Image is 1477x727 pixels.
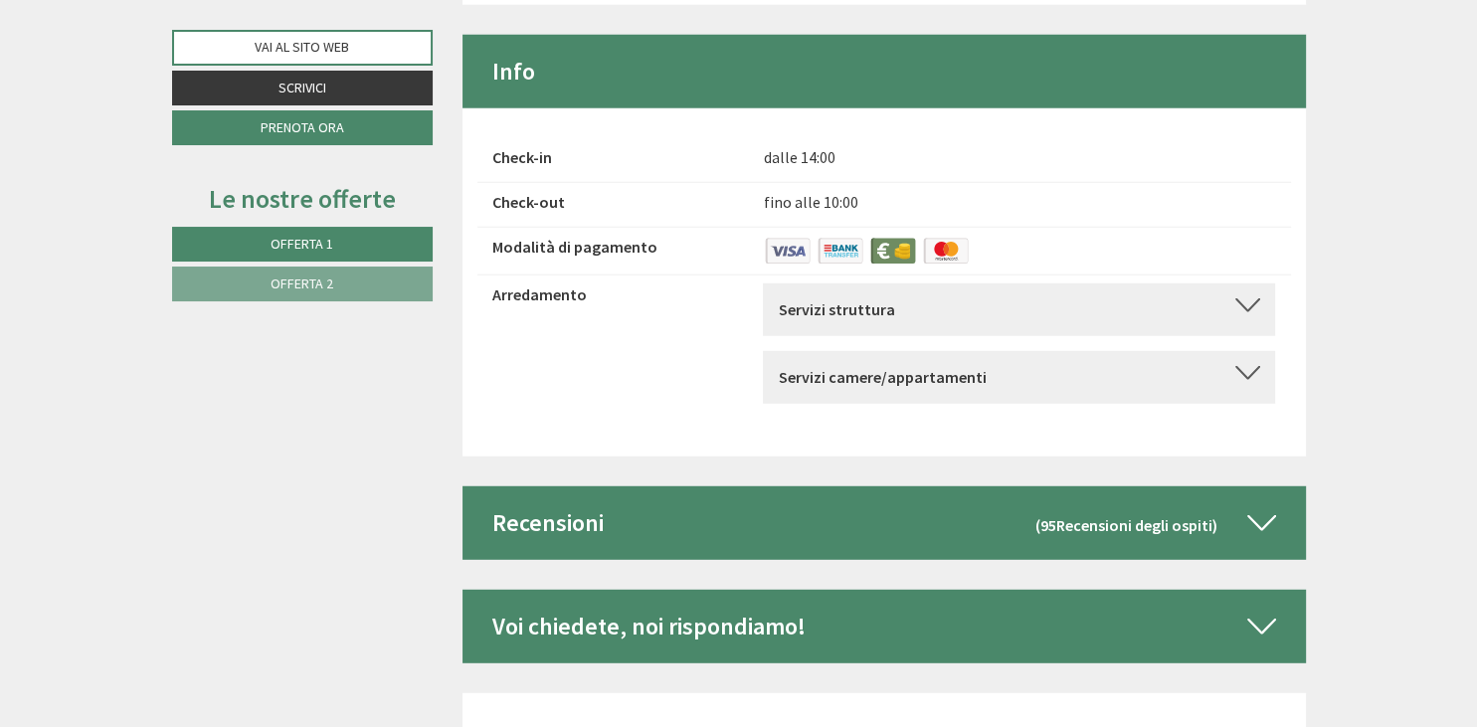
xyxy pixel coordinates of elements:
[763,236,813,267] img: Visa
[172,180,433,217] div: Le nostre offerte
[271,274,333,292] span: Offerta 2
[172,71,433,105] a: Scrivici
[172,110,433,145] a: Prenota ora
[462,35,1306,108] div: Info
[1056,515,1212,535] span: Recensioni degli ospiti
[492,191,565,214] label: Check-out
[492,146,552,169] label: Check-in
[1035,515,1217,535] small: (95 )
[172,30,433,66] a: Vai al sito web
[748,191,1290,214] div: fino alle 10:00
[492,236,657,259] label: Modalità di pagamento
[868,236,918,267] img: Contanti
[778,299,894,319] b: Servizi struttura
[816,236,865,267] img: Bonifico bancario
[748,146,1290,169] div: dalle 14:00
[921,236,971,267] img: Maestro
[271,235,333,253] span: Offerta 1
[492,283,587,306] label: Arredamento
[778,367,986,387] b: Servizi camere/appartamenti
[462,590,1306,663] div: Voi chiedete, noi rispondiamo!
[462,486,1306,560] div: Recensioni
